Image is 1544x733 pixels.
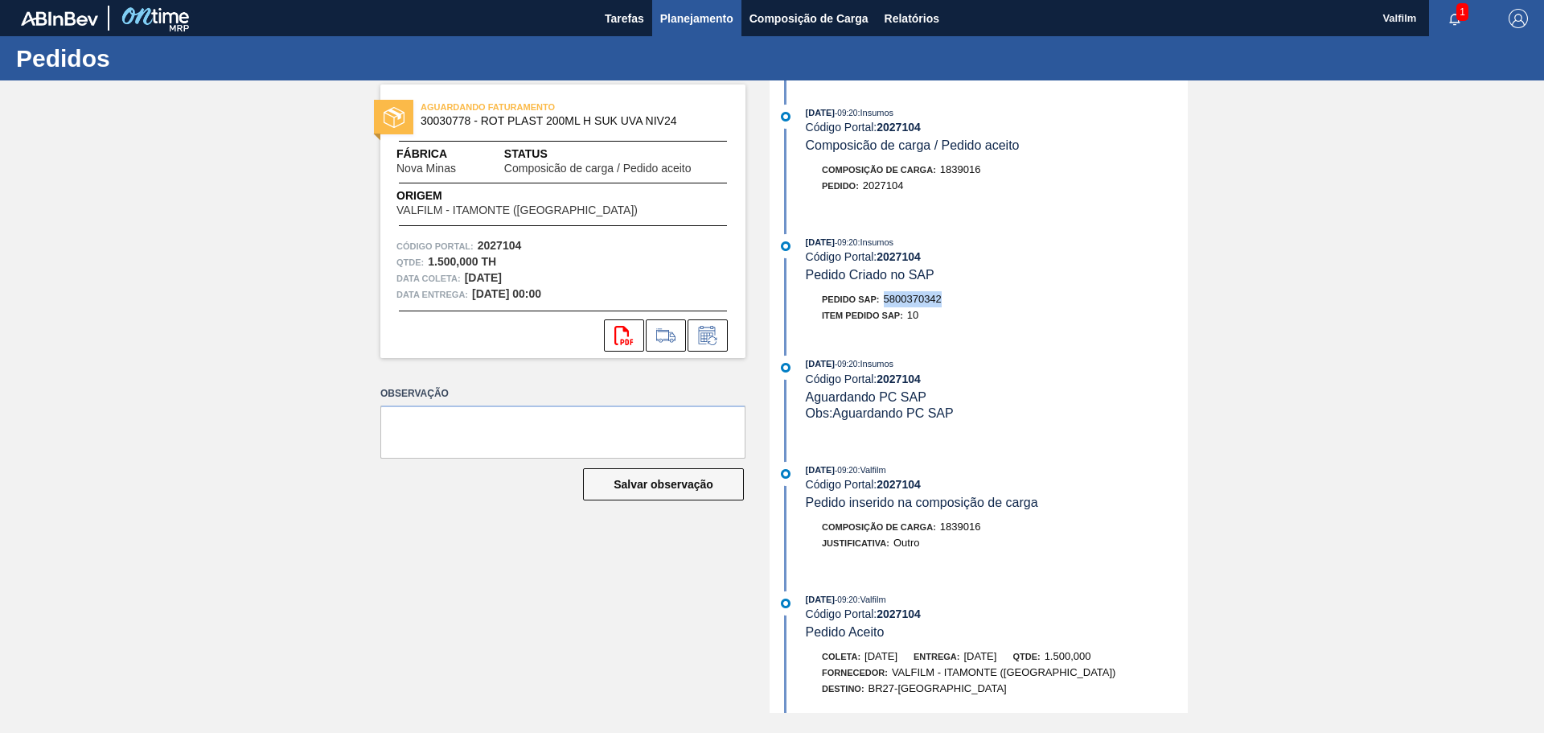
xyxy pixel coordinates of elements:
[914,652,959,661] span: Entrega:
[660,9,733,28] span: Planejamento
[806,390,926,404] span: Aguardando PC SAP
[781,241,790,251] img: atual
[857,465,885,475] span: : Valfilm
[380,382,745,406] label: Observação
[16,49,302,68] h1: Pedidos
[806,496,1038,509] span: Pedido inserido na composição de carga
[963,650,996,662] span: [DATE]
[504,146,729,163] span: Status
[835,360,857,369] span: - 09:20
[781,363,790,373] img: atual
[504,163,692,175] span: Composicão de carga / Pedido aceito
[583,468,744,500] button: Salvar observação
[940,521,981,533] span: 1839016
[907,309,918,321] span: 10
[806,373,1188,385] div: Código Portal:
[885,9,939,28] span: Relatórios
[940,163,981,175] span: 1839016
[806,108,835,117] span: [DATE]
[1012,652,1040,661] span: Qtde:
[605,9,644,28] span: Tarefas
[749,9,868,28] span: Composição de Carga
[857,108,893,117] span: : Insumos
[822,668,888,677] span: Fornecedor:
[806,268,934,282] span: Pedido Criado no SAP
[396,163,456,175] span: Nova Minas
[1429,7,1480,30] button: Notificações
[822,311,903,320] span: Item pedido SAP:
[465,271,502,284] strong: [DATE]
[868,682,1007,694] span: BR27-[GEOGRAPHIC_DATA]
[421,115,712,127] span: 30030778 - ROT PLAST 200ML H SUK UVA NIV24
[893,537,920,549] span: Outro
[21,11,98,26] img: TNhmsLtSVTkK8tSr43FrP2fwEKptu5GPRR3wAAAABJRU5ErkJggg==
[806,465,835,475] span: [DATE]
[822,522,936,532] span: Composição de Carga :
[806,138,1020,152] span: Composicão de carga / Pedido aceito
[781,599,790,608] img: atual
[472,287,541,300] strong: [DATE] 00:00
[396,238,474,254] span: Código Portal:
[806,595,835,604] span: [DATE]
[688,319,728,352] div: Informar alteração no pedido
[806,359,835,369] span: [DATE]
[884,293,942,305] span: 5800370342
[806,406,954,420] span: Obs: Aguardando PC SAP
[396,187,684,204] span: Origem
[822,165,936,175] span: Composição de Carga :
[604,319,644,352] div: Abrir arquivo PDF
[822,538,889,548] span: Justificativa:
[863,179,904,191] span: 2027104
[835,466,857,475] span: - 09:20
[877,478,921,491] strong: 2027104
[781,469,790,479] img: atual
[646,319,686,352] div: Ir para Composição de Carga
[396,270,461,286] span: Data coleta:
[806,237,835,247] span: [DATE]
[892,666,1116,678] span: VALFILM - ITAMONTE ([GEOGRAPHIC_DATA])
[806,607,1188,620] div: Código Portal:
[428,255,496,268] strong: 1.500,000 TH
[835,595,857,604] span: - 09:20
[1456,3,1468,21] span: 1
[877,250,921,263] strong: 2027104
[396,254,424,270] span: Qtde :
[806,625,885,639] span: Pedido Aceito
[864,650,897,662] span: [DATE]
[478,239,522,252] strong: 2027104
[421,99,646,115] span: AGUARDANDO FATURAMENTO
[877,373,921,385] strong: 2027104
[822,181,859,191] span: Pedido :
[822,294,880,304] span: Pedido SAP:
[822,652,860,661] span: Coleta:
[857,359,893,369] span: : Insumos
[835,238,857,247] span: - 09:20
[1045,650,1091,662] span: 1.500,000
[857,595,885,604] span: : Valfilm
[806,478,1188,491] div: Código Portal:
[877,121,921,134] strong: 2027104
[1509,9,1528,28] img: Logout
[806,250,1188,263] div: Código Portal:
[781,112,790,121] img: atual
[396,286,468,303] span: Data entrega:
[806,121,1188,134] div: Código Portal:
[396,204,638,216] span: VALFILM - ITAMONTE ([GEOGRAPHIC_DATA])
[384,107,404,128] img: status
[857,237,893,247] span: : Insumos
[835,109,857,117] span: - 09:20
[822,684,864,694] span: Destino:
[877,607,921,620] strong: 2027104
[396,146,504,163] span: Fábrica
